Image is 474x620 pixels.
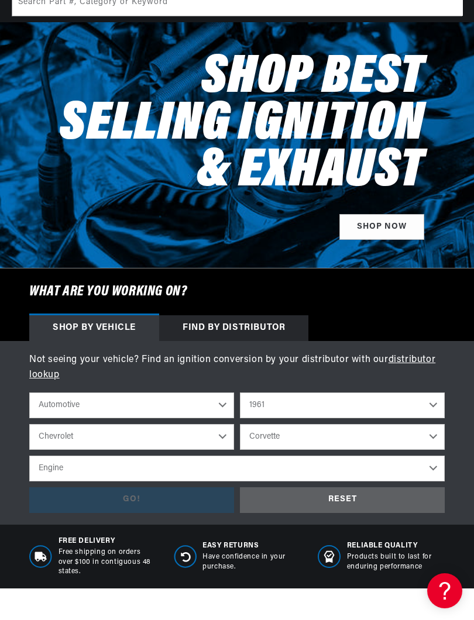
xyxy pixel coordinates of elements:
[59,547,156,577] p: Free shipping on orders over $100 in contiguous 48 states.
[29,456,445,481] select: Engine
[240,487,445,514] div: RESET
[347,552,445,572] p: Products built to last for enduring performance
[347,541,445,551] span: RELIABLE QUALITY
[29,55,424,195] h2: Shop Best Selling Ignition & Exhaust
[339,214,424,240] a: SHOP NOW
[202,541,300,551] span: Easy Returns
[240,424,445,450] select: Model
[240,392,445,418] select: Year
[202,552,300,572] p: Have confidence in your purchase.
[29,355,435,380] a: distributor lookup
[29,392,234,418] select: Ride Type
[29,353,445,383] p: Not seeing your vehicle? Find an ignition conversion by your distributor with our
[29,424,234,450] select: Make
[29,315,159,341] div: Shop by vehicle
[159,315,308,341] div: Find by Distributor
[59,536,156,546] span: Free Delivery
